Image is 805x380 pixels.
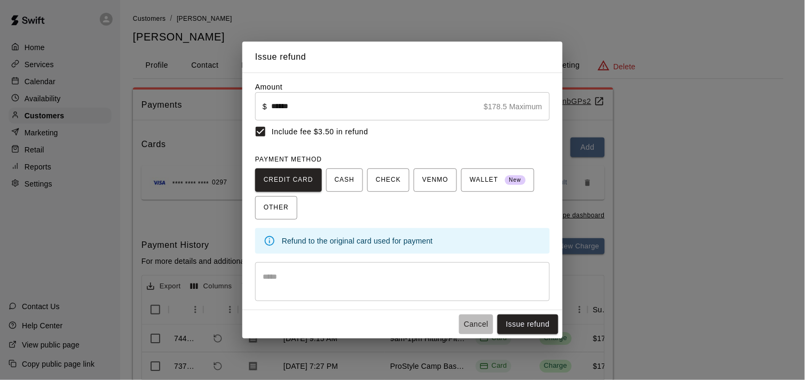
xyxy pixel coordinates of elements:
[459,314,493,334] button: Cancel
[335,172,354,189] span: CASH
[255,168,322,192] button: CREDIT CARD
[422,172,448,189] span: VENMO
[255,156,322,163] span: PAYMENT METHOD
[505,173,526,188] span: New
[264,199,289,216] span: OTHER
[367,168,409,192] button: CHECK
[282,231,541,250] div: Refund to the original card used for payment
[376,172,401,189] span: CHECK
[470,172,526,189] span: WALLET
[255,83,283,91] label: Amount
[242,42,563,72] h2: Issue refund
[263,101,267,112] p: $
[255,196,297,220] button: OTHER
[484,101,542,112] p: $178.5 Maximum
[414,168,457,192] button: VENMO
[326,168,363,192] button: CASH
[498,314,558,334] button: Issue refund
[461,168,534,192] button: WALLET New
[272,126,368,138] span: Include fee $3.50 in refund
[264,172,313,189] span: CREDIT CARD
